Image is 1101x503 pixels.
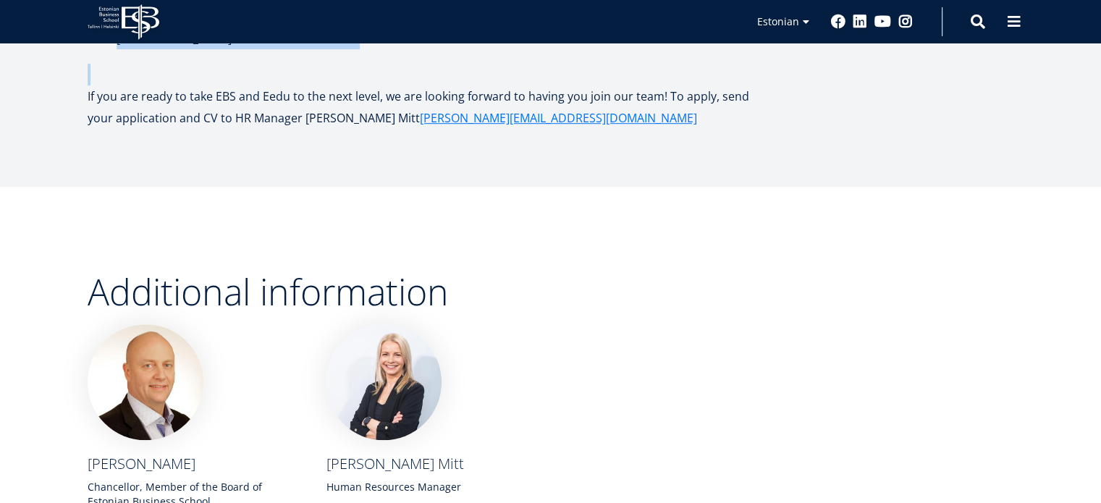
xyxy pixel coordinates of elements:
[326,454,463,473] font: [PERSON_NAME] Mitt
[88,324,203,440] img: Mart Habakuk
[88,454,195,473] font: [PERSON_NAME]
[326,480,460,494] font: Human Resources Manager
[326,324,442,440] img: Älice Mitt
[88,267,449,316] font: Additional information
[420,110,697,126] font: [PERSON_NAME][EMAIL_ADDRESS][DOMAIN_NAME]
[88,88,749,126] font: If you are ready to take EBS and Eedu to the next level, we are looking forward to having you joi...
[420,107,697,129] a: [PERSON_NAME][EMAIL_ADDRESS][DOMAIN_NAME]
